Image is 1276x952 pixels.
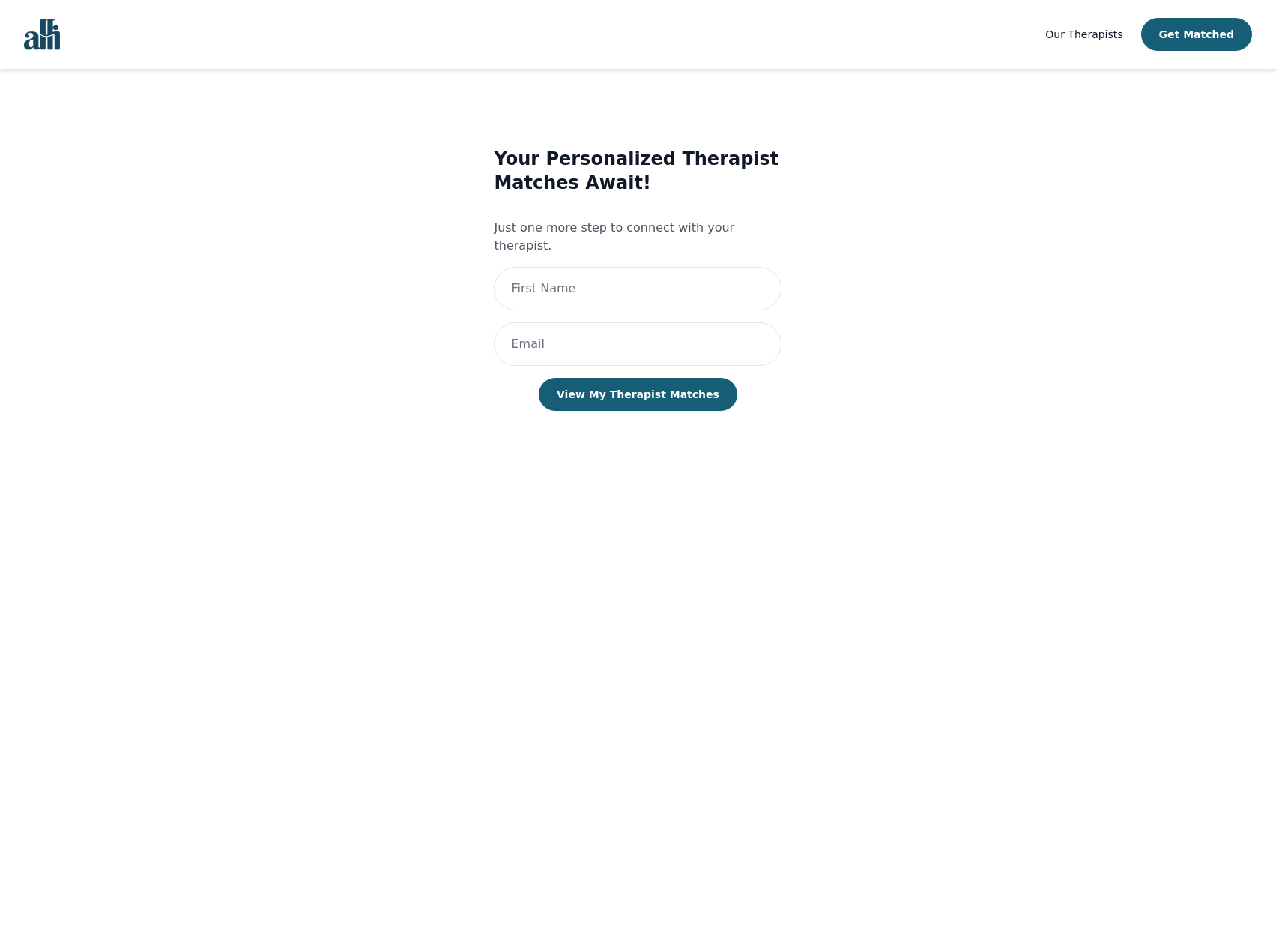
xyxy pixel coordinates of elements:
h3: Your Personalized Therapist Matches Await! [494,147,781,195]
p: Just one more step to connect with your therapist. [494,219,781,255]
button: Get Matched [1141,18,1252,51]
img: alli logo [24,19,60,50]
input: First Name [494,267,781,310]
a: Our Therapists [1045,25,1122,43]
span: Our Therapists [1045,28,1122,40]
input: Email [494,322,781,366]
button: View My Therapist Matches [539,378,737,411]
